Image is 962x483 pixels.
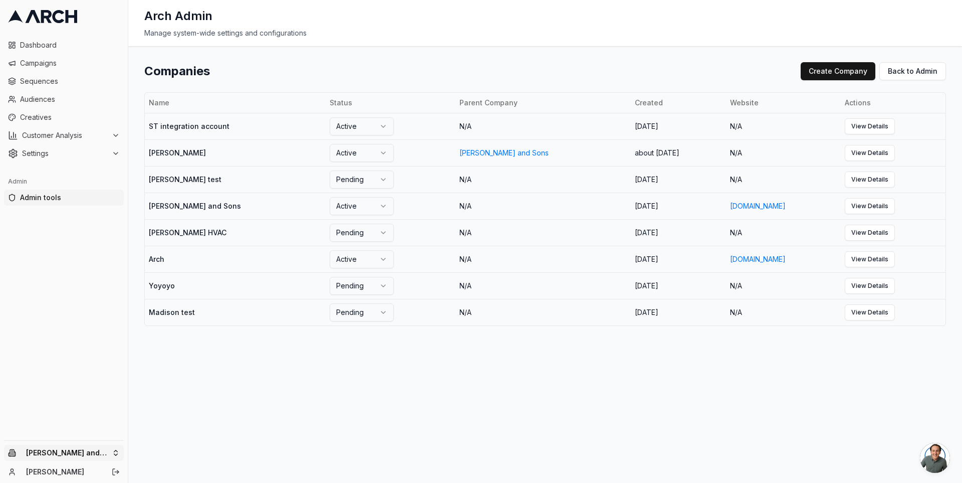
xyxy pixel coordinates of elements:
[726,166,841,193] td: N/A
[845,145,895,161] a: View Details
[459,148,549,157] a: [PERSON_NAME] and Sons
[726,139,841,166] td: N/A
[455,166,631,193] td: N/A
[144,63,210,79] h1: Companies
[726,219,841,246] td: N/A
[845,198,895,214] a: View Details
[22,130,108,140] span: Customer Analysis
[4,37,124,53] a: Dashboard
[455,93,631,113] th: Parent Company
[631,246,726,272] td: [DATE]
[845,251,895,267] a: View Details
[145,113,326,139] td: ST integration account
[145,139,326,166] td: [PERSON_NAME]
[845,225,895,241] a: View Details
[4,73,124,89] a: Sequences
[22,148,108,158] span: Settings
[4,55,124,71] a: Campaigns
[20,94,120,104] span: Audiences
[455,246,631,272] td: N/A
[145,272,326,299] td: Yoyoyo
[145,219,326,246] td: [PERSON_NAME] HVAC
[20,76,120,86] span: Sequences
[4,190,124,206] a: Admin tools
[801,62,875,80] button: Create Company
[4,109,124,125] a: Creatives
[26,448,108,457] span: [PERSON_NAME] and Sons
[726,93,841,113] th: Website
[726,299,841,326] td: N/A
[144,8,212,24] h1: Arch Admin
[145,246,326,272] td: Arch
[845,172,895,188] a: View Details
[4,174,124,190] div: Admin
[631,113,726,139] td: [DATE]
[20,58,120,68] span: Campaigns
[455,219,631,246] td: N/A
[144,28,946,38] div: Manage system-wide settings and configurations
[145,193,326,219] td: [PERSON_NAME] and Sons
[841,93,945,113] th: Actions
[730,202,786,210] a: [DOMAIN_NAME]
[4,145,124,162] button: Settings
[920,443,950,473] a: Open chat
[845,304,895,320] a: View Details
[4,127,124,143] button: Customer Analysis
[631,299,726,326] td: [DATE]
[145,93,326,113] th: Name
[109,465,123,479] button: Log out
[455,113,631,139] td: N/A
[845,278,895,294] a: View Details
[845,118,895,134] a: View Details
[20,40,120,50] span: Dashboard
[879,62,946,80] a: Back to Admin
[631,93,726,113] th: Created
[20,112,120,122] span: Creatives
[4,445,124,461] button: [PERSON_NAME] and Sons
[145,166,326,193] td: [PERSON_NAME] test
[145,299,326,326] td: Madison test
[326,93,456,113] th: Status
[726,113,841,139] td: N/A
[455,272,631,299] td: N/A
[726,272,841,299] td: N/A
[455,299,631,326] td: N/A
[631,193,726,219] td: [DATE]
[730,255,786,263] a: [DOMAIN_NAME]
[631,219,726,246] td: [DATE]
[631,272,726,299] td: [DATE]
[631,139,726,166] td: about [DATE]
[20,193,120,203] span: Admin tools
[26,467,101,477] a: [PERSON_NAME]
[4,91,124,107] a: Audiences
[455,193,631,219] td: N/A
[631,166,726,193] td: [DATE]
